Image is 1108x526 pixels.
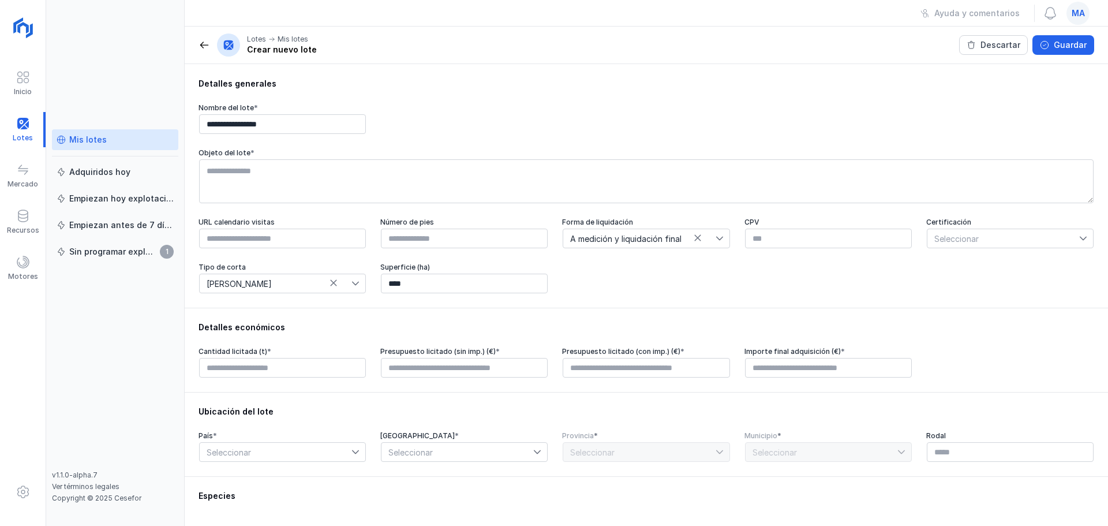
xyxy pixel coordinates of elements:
div: Municipio [744,431,912,441]
div: Superficie (ha) [380,263,548,272]
div: Adquiridos hoy [69,166,130,178]
div: Descartar [980,39,1020,51]
span: Clara [200,274,351,293]
span: A medición y liquidación final [563,229,715,248]
div: Crear nuevo lote [247,44,317,55]
div: Número de pies [380,218,548,227]
div: Copyright © 2025 Cesefor [52,494,178,503]
div: Sin programar explotación [69,246,156,258]
div: Especies [199,490,1094,502]
div: Importe final adquisición (€) [744,347,912,356]
div: Tipo de corta [199,263,366,272]
button: Descartar [959,35,1028,55]
div: Guardar [1054,39,1087,51]
div: [GEOGRAPHIC_DATA] [380,431,548,441]
div: Cantidad licitada (t) [199,347,366,356]
a: Ver términos legales [52,482,119,491]
div: Detalles económicos [199,322,1094,333]
div: URL calendario visitas [199,218,366,227]
div: Empiezan antes de 7 días [69,219,174,231]
span: ma [1072,8,1085,19]
button: Ayuda y comentarios [913,3,1027,23]
span: Seleccionar [927,229,1079,248]
div: Empiezan hoy explotación [69,193,174,204]
div: Mis lotes [278,35,308,44]
div: Rodal [926,431,1094,441]
div: v1.1.0-alpha.7 [52,471,178,480]
div: Presupuesto licitado (sin imp.) (€) [380,347,548,356]
span: Seleccionar [381,443,533,461]
div: Ayuda y comentarios [934,8,1020,19]
button: Guardar [1032,35,1094,55]
span: Seleccionar [200,443,351,461]
div: País [199,431,366,441]
a: Empiezan antes de 7 días [52,215,178,236]
a: Sin programar explotación1 [52,241,178,262]
div: Ubicación del lote [199,406,1094,417]
div: Nombre del lote [199,103,366,113]
div: Mis lotes [69,134,107,146]
a: Empiezan hoy explotación [52,188,178,209]
div: Motores [8,272,38,281]
div: Detalles generales [199,78,1094,89]
span: 1 [160,245,174,259]
div: Inicio [14,87,32,96]
div: Certificación [926,218,1094,227]
a: Adquiridos hoy [52,162,178,182]
div: Mercado [8,180,38,189]
div: Recursos [7,226,39,235]
div: CPV [744,218,912,227]
div: Objeto del lote [199,148,1094,158]
div: Forma de liquidación [562,218,730,227]
div: Lotes [247,35,266,44]
img: logoRight.svg [9,13,38,42]
div: Provincia [562,431,730,441]
div: Presupuesto licitado (con imp.) (€) [562,347,730,356]
a: Mis lotes [52,129,178,150]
